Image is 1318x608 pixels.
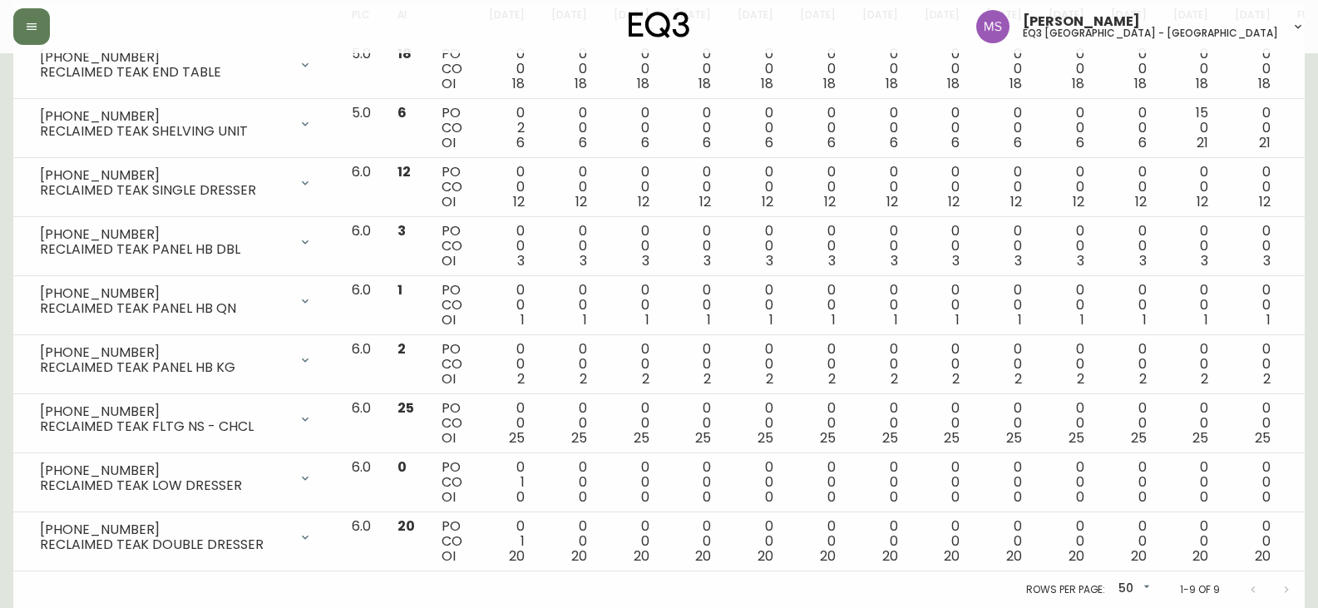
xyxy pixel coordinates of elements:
[442,74,456,93] span: OI
[925,165,960,210] div: 0 0
[1173,106,1209,151] div: 15 0
[925,47,960,91] div: 0 0
[637,74,649,93] span: 18
[925,283,960,328] div: 0 0
[1139,251,1147,270] span: 3
[800,224,836,269] div: 0 0
[40,345,289,360] div: [PHONE_NUMBER]
[891,369,898,388] span: 2
[614,519,649,564] div: 0 0
[862,165,898,210] div: 0 0
[1080,310,1084,329] span: 1
[1049,283,1084,328] div: 0 0
[580,369,587,388] span: 2
[824,192,836,211] span: 12
[40,419,289,434] div: RECLAIMED TEAK FLTG NS - CHCL
[40,242,289,257] div: RECLAIMED TEAK PANEL HB DBL
[442,133,456,152] span: OI
[641,487,649,507] span: 0
[40,463,289,478] div: [PHONE_NUMBER]
[1235,47,1271,91] div: 0 0
[1111,224,1147,269] div: 0 0
[675,106,711,151] div: 0 0
[986,165,1022,210] div: 0 0
[1263,369,1271,388] span: 2
[571,546,587,566] span: 20
[442,546,456,566] span: OI
[1173,47,1209,91] div: 0 0
[886,192,898,211] span: 12
[800,401,836,446] div: 0 0
[442,487,456,507] span: OI
[986,283,1022,328] div: 0 0
[27,106,325,142] div: [PHONE_NUMBER]RECLAIMED TEAK SHELVING UNIT
[397,103,407,122] span: 6
[986,401,1022,446] div: 0 0
[642,251,649,270] span: 3
[886,74,898,93] span: 18
[862,224,898,269] div: 0 0
[397,162,411,181] span: 12
[1134,74,1147,93] span: 18
[1111,283,1147,328] div: 0 0
[1173,224,1209,269] div: 0 0
[800,519,836,564] div: 0 0
[675,460,711,505] div: 0 0
[489,283,525,328] div: 0 0
[698,74,711,93] span: 18
[1111,460,1147,505] div: 0 0
[40,478,289,493] div: RECLAIMED TEAK LOW DRESSER
[397,221,406,240] span: 3
[512,74,525,93] span: 18
[575,192,587,211] span: 12
[1266,310,1271,329] span: 1
[583,310,587,329] span: 1
[338,276,384,335] td: 6.0
[800,106,836,151] div: 0 0
[800,165,836,210] div: 0 0
[765,133,773,152] span: 6
[517,369,525,388] span: 2
[579,487,587,507] span: 0
[738,47,773,91] div: 0 0
[489,224,525,269] div: 0 0
[925,224,960,269] div: 0 0
[890,487,898,507] span: 0
[890,133,898,152] span: 6
[862,401,898,446] div: 0 0
[766,369,773,388] span: 2
[951,133,960,152] span: 6
[1235,460,1271,505] div: 0 0
[442,165,462,210] div: PO CO
[614,342,649,387] div: 0 0
[1235,519,1271,564] div: 0 0
[947,74,960,93] span: 18
[338,217,384,276] td: 6.0
[489,460,525,505] div: 0 1
[551,519,587,564] div: 0 0
[952,251,960,270] span: 3
[638,192,649,211] span: 12
[489,519,525,564] div: 0 1
[1204,310,1208,329] span: 1
[738,401,773,446] div: 0 0
[862,106,898,151] div: 0 0
[27,460,325,497] div: [PHONE_NUMBER]RECLAIMED TEAK LOW DRESSER
[40,50,289,65] div: [PHONE_NUMBER]
[976,10,1009,43] img: 1b6e43211f6f3cc0b0729c9049b8e7af
[489,165,525,210] div: 0 0
[828,251,836,270] span: 3
[338,158,384,217] td: 6.0
[1112,576,1153,603] div: 50
[40,286,289,301] div: [PHONE_NUMBER]
[338,394,384,453] td: 6.0
[1111,342,1147,387] div: 0 0
[442,401,462,446] div: PO CO
[397,517,415,536] span: 20
[1049,165,1084,210] div: 0 0
[40,109,289,124] div: [PHONE_NUMBER]
[27,519,325,556] div: [PHONE_NUMBER]RECLAIMED TEAK DOUBLE DRESSER
[1010,192,1022,211] span: 12
[925,401,960,446] div: 0 0
[820,428,836,447] span: 25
